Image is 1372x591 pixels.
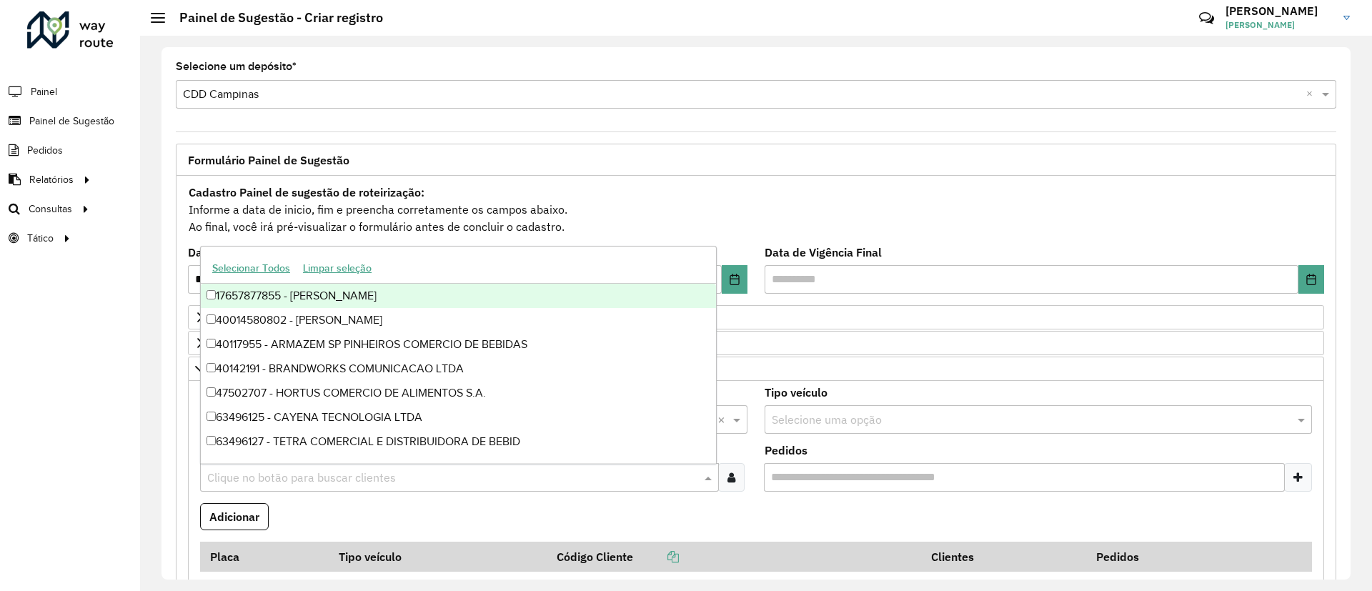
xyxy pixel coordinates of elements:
[1226,4,1333,18] h3: [PERSON_NAME]
[1226,19,1333,31] span: [PERSON_NAME]
[188,305,1324,329] a: Priorizar Cliente - Não podem ficar no buffer
[188,357,1324,381] a: Cliente para Recarga
[1191,3,1222,34] a: Contato Rápido
[29,114,114,129] span: Painel de Sugestão
[188,244,319,261] label: Data de Vigência Inicial
[201,332,716,357] div: 40117955 - ARMAZEM SP PINHEIROS COMERCIO DE BEBIDAS
[188,331,1324,355] a: Preservar Cliente - Devem ficar no buffer, não roteirizar
[176,58,297,75] label: Selecione um depósito
[633,550,679,564] a: Copiar
[206,257,297,279] button: Selecionar Todos
[29,202,72,217] span: Consultas
[200,246,717,464] ng-dropdown-panel: Options list
[201,381,716,405] div: 47502707 - HORTUS COMERCIO DE ALIMENTOS S.A.
[31,84,57,99] span: Painel
[201,454,716,478] div: 66500007 - BAR E LANCHONETE FUK
[165,10,383,26] h2: Painel de Sugestão - Criar registro
[329,542,547,572] th: Tipo veículo
[765,442,807,459] label: Pedidos
[921,542,1086,572] th: Clientes
[722,265,747,294] button: Choose Date
[717,411,730,428] span: Clear all
[201,308,716,332] div: 40014580802 - [PERSON_NAME]
[27,231,54,246] span: Tático
[765,384,827,401] label: Tipo veículo
[201,405,716,429] div: 63496125 - CAYENA TECNOLOGIA LTDA
[201,429,716,454] div: 63496127 - TETRA COMERCIAL E DISTRIBUIDORA DE BEBID
[188,183,1324,236] div: Informe a data de inicio, fim e preencha corretamente os campos abaixo. Ao final, você irá pré-vi...
[189,185,424,199] strong: Cadastro Painel de sugestão de roteirização:
[200,542,329,572] th: Placa
[201,284,716,308] div: 17657877855 - [PERSON_NAME]
[29,172,74,187] span: Relatórios
[201,357,716,381] div: 40142191 - BRANDWORKS COMUNICACAO LTDA
[200,503,269,530] button: Adicionar
[1298,265,1324,294] button: Choose Date
[765,244,882,261] label: Data de Vigência Final
[297,257,378,279] button: Limpar seleção
[1306,86,1318,103] span: Clear all
[188,154,349,166] span: Formulário Painel de Sugestão
[547,542,921,572] th: Código Cliente
[1086,542,1251,572] th: Pedidos
[27,143,63,158] span: Pedidos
